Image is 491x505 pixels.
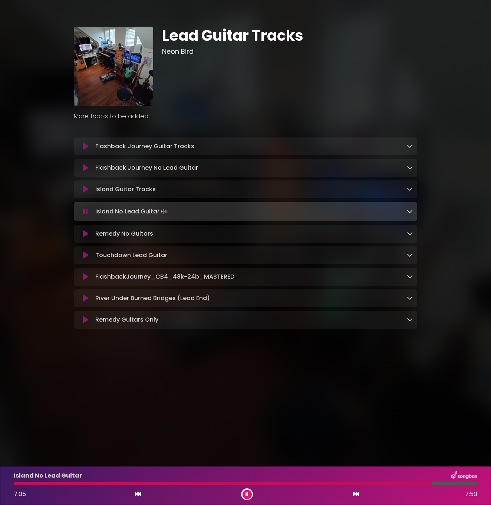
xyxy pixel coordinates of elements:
p: Island No Lead Guitar [95,206,170,217]
p: Remedy Guitars Only [95,315,158,324]
p: Flashback Journey No Lead Guitar [95,163,198,172]
p: Island Guitar Tracks [95,185,156,194]
p: More tracks to be added. [74,112,417,121]
img: waveform4.gif [159,206,170,217]
h3: Neon Bird [162,47,418,56]
img: rmArDJfHT6qm0tY6uTOw [74,27,153,106]
h1: Lead Guitar Tracks [162,27,418,44]
p: Remedy No Guitars [95,229,153,238]
p: Touchdown Lead Guitar [95,251,167,260]
p: Flashback Journey Guitar Tracks [95,142,194,151]
p: River Under Burned Bridges (Lead End) [95,294,210,303]
p: FlashbackJourney_CB4_48k-24b_MASTERED [95,272,234,281]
